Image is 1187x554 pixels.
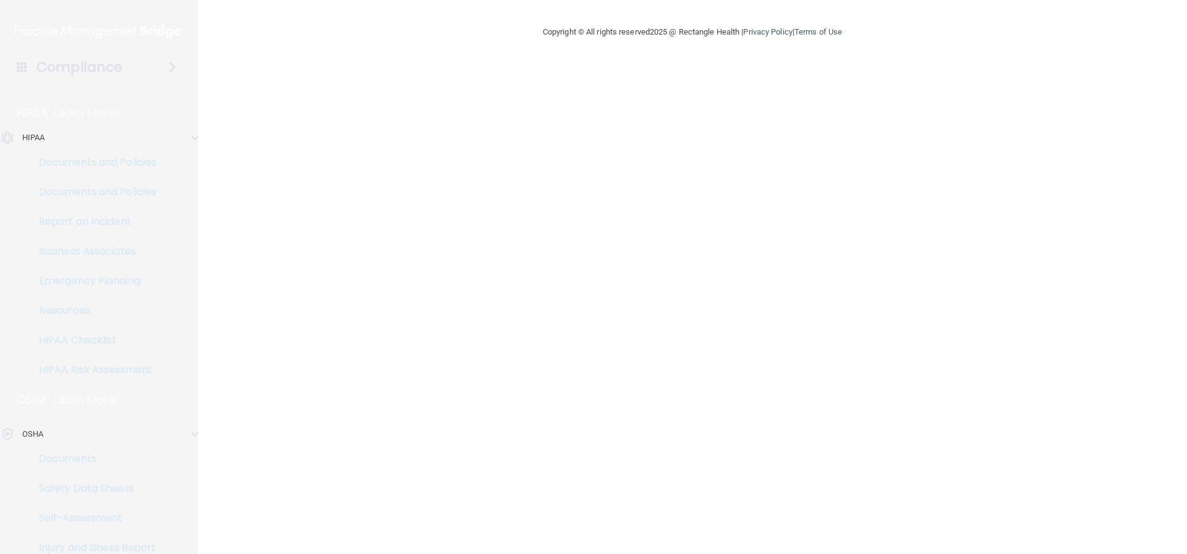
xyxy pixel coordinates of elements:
p: Documents [8,453,177,465]
a: Terms of Use [794,27,842,36]
p: OSHA [17,392,48,407]
div: Copyright © All rights reserved 2025 @ Rectangle Health | | [467,12,918,52]
p: Business Associates [8,245,177,258]
p: Learn More! [54,106,120,120]
p: Report an Incident [8,216,177,228]
p: Self-Assessment [8,512,177,524]
p: Resources [8,304,177,317]
p: Injury and Illness Report [8,542,177,554]
p: HIPAA Risk Assessment [8,364,177,376]
p: Safety Data Sheets [8,482,177,495]
p: HIPAA [22,130,45,145]
a: Privacy Policy [743,27,792,36]
p: Documents and Policies [8,186,177,198]
p: Emergency Planning [8,275,177,287]
p: OSHA [22,427,43,442]
p: Learn More! [54,392,119,407]
h4: Compliance [36,59,122,76]
p: Documents and Policies [8,156,177,169]
img: PMB logo [15,19,183,44]
p: HIPAA [17,106,48,120]
p: HIPAA Checklist [8,334,177,346]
